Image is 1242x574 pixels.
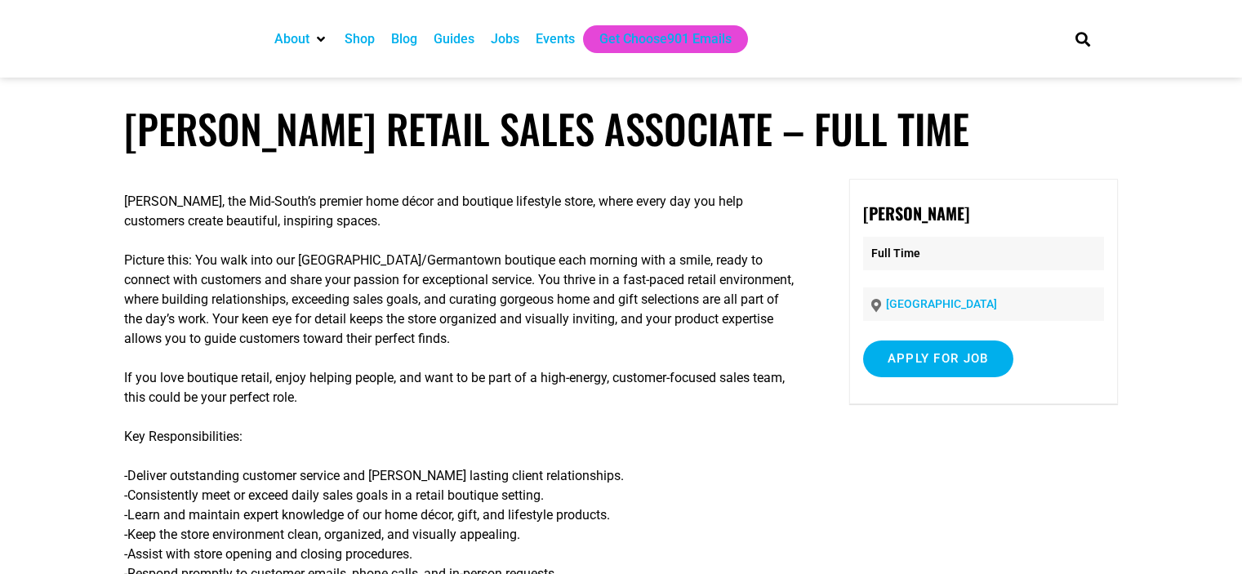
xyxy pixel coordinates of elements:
p: Full Time [863,237,1104,270]
a: Guides [434,29,474,49]
h1: [PERSON_NAME] Retail Sales Associate – Full Time [124,105,1118,153]
p: Key Responsibilities: [124,427,799,447]
a: Jobs [491,29,519,49]
p: Picture this: You walk into our [GEOGRAPHIC_DATA]/Germantown boutique each morning with a smile, ... [124,251,799,349]
a: About [274,29,309,49]
div: Search [1069,25,1096,52]
strong: [PERSON_NAME] [863,201,969,225]
a: Events [536,29,575,49]
a: Shop [345,29,375,49]
a: Blog [391,29,417,49]
p: If you love boutique retail, enjoy helping people, and want to be part of a high-energy, customer... [124,368,799,407]
nav: Main nav [266,25,1047,53]
div: About [266,25,336,53]
a: [GEOGRAPHIC_DATA] [886,297,997,310]
a: Get Choose901 Emails [599,29,732,49]
input: Apply for job [863,340,1013,377]
p: [PERSON_NAME], the Mid-South’s premier home décor and boutique lifestyle store, where every day y... [124,192,799,231]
